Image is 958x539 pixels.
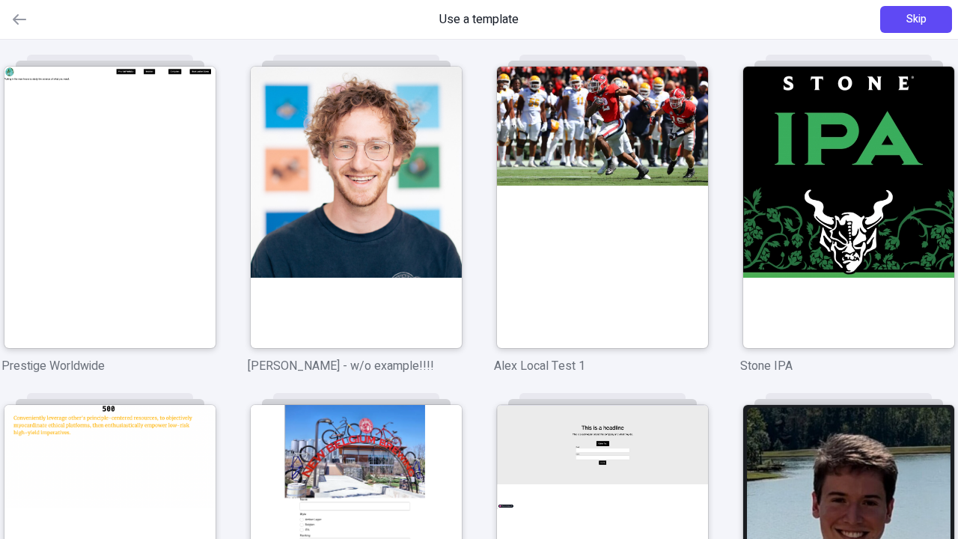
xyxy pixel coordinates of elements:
p: Alex Local Test 1 [494,357,710,375]
p: Stone IPA [740,357,957,375]
p: [PERSON_NAME] - w/o example!!!! [248,357,464,375]
button: Skip [880,6,952,33]
span: Skip [906,11,927,28]
span: Use a template [439,10,519,28]
p: Prestige Worldwide [1,357,218,375]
